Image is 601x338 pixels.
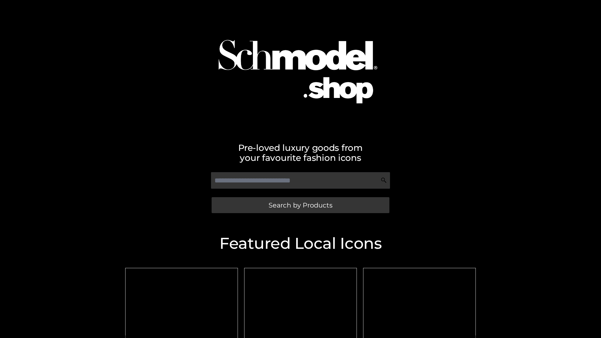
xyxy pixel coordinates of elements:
h2: Featured Local Icons​ [122,236,479,251]
a: Search by Products [212,197,389,213]
span: Search by Products [269,202,332,208]
img: Search Icon [381,177,387,183]
h2: Pre-loved luxury goods from your favourite fashion icons [122,143,479,163]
